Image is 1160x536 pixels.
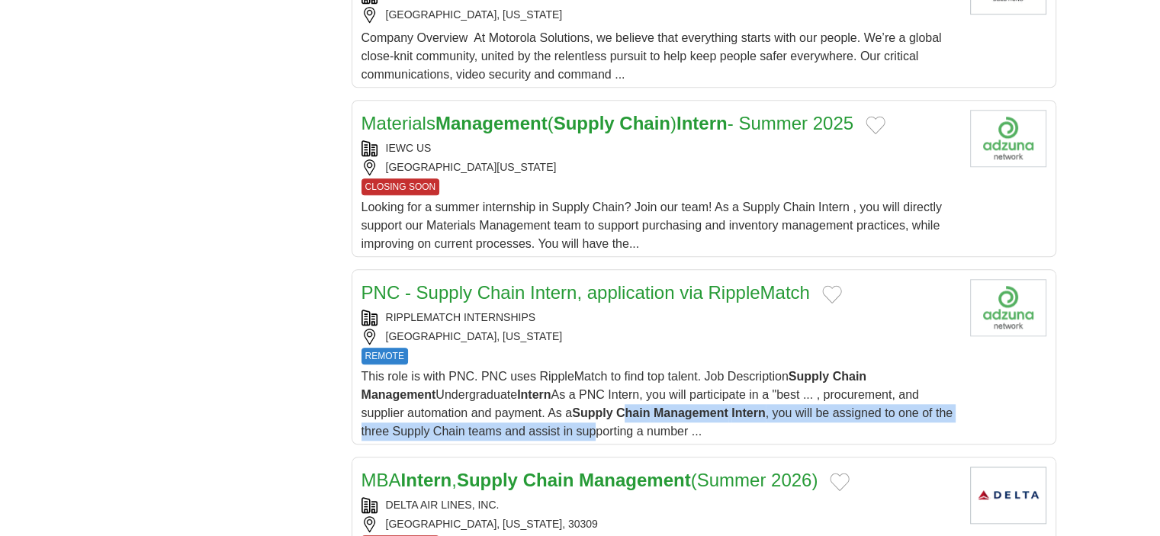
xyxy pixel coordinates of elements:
span: This role is with PNC. PNC uses RippleMatch to find top talent. Job Description Undergraduate As ... [361,370,953,438]
button: Add to favorite jobs [822,285,842,303]
div: RIPPLEMATCH INTERNSHIPS [361,310,958,326]
span: REMOTE [361,348,408,364]
strong: Intern [731,406,765,419]
div: [GEOGRAPHIC_DATA][US_STATE] [361,159,958,175]
strong: Management [361,388,436,401]
button: Add to favorite jobs [866,116,885,134]
button: Add to favorite jobs [830,473,850,491]
strong: Supply [572,406,612,419]
a: MBAIntern,Supply Chain Management(Summer 2026) [361,470,818,490]
a: PNC - Supply Chain Intern, application via RippleMatch [361,282,810,303]
div: [GEOGRAPHIC_DATA], [US_STATE] [361,7,958,23]
strong: Supply [554,113,615,133]
strong: Intern [401,470,452,490]
strong: Supply [457,470,518,490]
span: Looking for a summer internship in Supply Chain? Join our team! As a Supply Chain Intern , you wi... [361,201,942,250]
span: CLOSING SOON [361,178,440,195]
strong: Chain [523,470,574,490]
strong: Chain [616,406,650,419]
strong: Supply [789,370,829,383]
a: DELTA AIR LINES, INC. [386,499,500,511]
div: [GEOGRAPHIC_DATA], [US_STATE] [361,329,958,345]
strong: Management [579,470,691,490]
span: Company Overview ​ At Motorola Solutions, we believe that everything starts with our people. We’r... [361,31,942,81]
strong: Chain [619,113,670,133]
a: MaterialsManagement(Supply Chain)Intern- Summer 2025 [361,113,854,133]
div: [GEOGRAPHIC_DATA], [US_STATE], 30309 [361,516,958,532]
img: Company logo [970,110,1046,167]
strong: Chain [833,370,866,383]
div: IEWC US [361,140,958,156]
strong: Intern [676,113,728,133]
img: Delta Air Lines logo [970,467,1046,524]
img: Company logo [970,279,1046,336]
strong: Management [435,113,548,133]
strong: Management [654,406,728,419]
strong: Intern [517,388,551,401]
